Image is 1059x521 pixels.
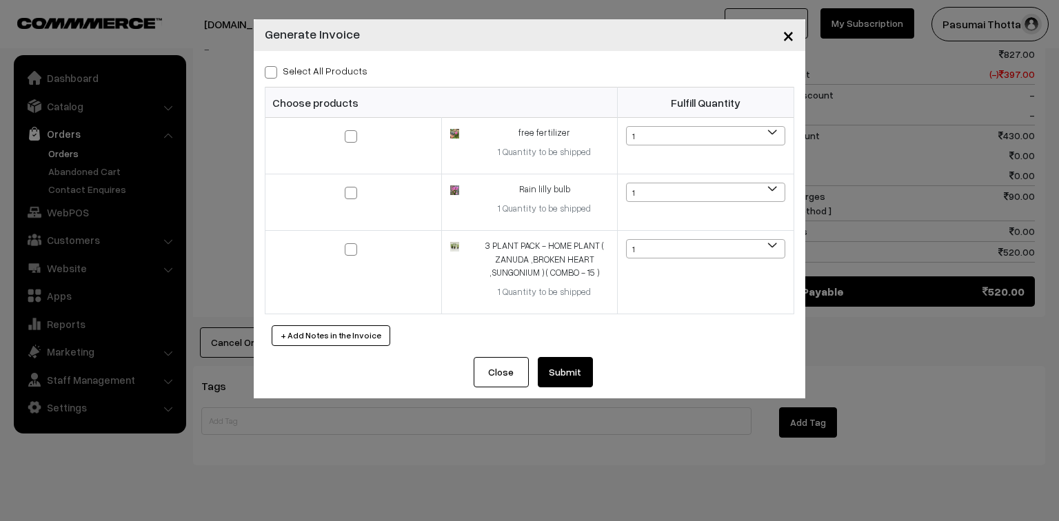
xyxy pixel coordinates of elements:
div: 1 Quantity to be shipped [480,285,609,299]
span: 1 [626,183,785,202]
span: 1 [627,127,785,146]
div: free fertilizer [480,126,609,140]
button: Submit [538,357,593,387]
div: 3 PLANT PACK - HOME PLANT ( ZANUDA ,BROKEN HEART ,SUNGONIUM ) ( COMBO - 15 ) [480,239,609,280]
th: Choose products [265,88,618,118]
label: Select all Products [265,63,367,78]
div: 1 Quantity to be shipped [480,145,609,159]
img: 16856921733688photo_2023-06-02_13-05-37-2.jpg [450,242,459,251]
span: 1 [626,126,785,145]
span: 1 [626,239,785,258]
button: Close [771,14,805,57]
th: Fulfill Quantity [618,88,794,118]
span: 1 [627,183,785,203]
div: Rain lilly bulb [480,183,609,196]
img: 17535160536547photo_2025-07-26_13-16-13.jpg [450,185,459,194]
button: Close [474,357,529,387]
span: × [783,22,794,48]
img: 175712974045596188085234382259757_121.jpg [450,129,459,138]
span: 1 [627,240,785,259]
div: 1 Quantity to be shipped [480,202,609,216]
button: + Add Notes in the Invoice [272,325,390,346]
h4: Generate Invoice [265,25,360,43]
